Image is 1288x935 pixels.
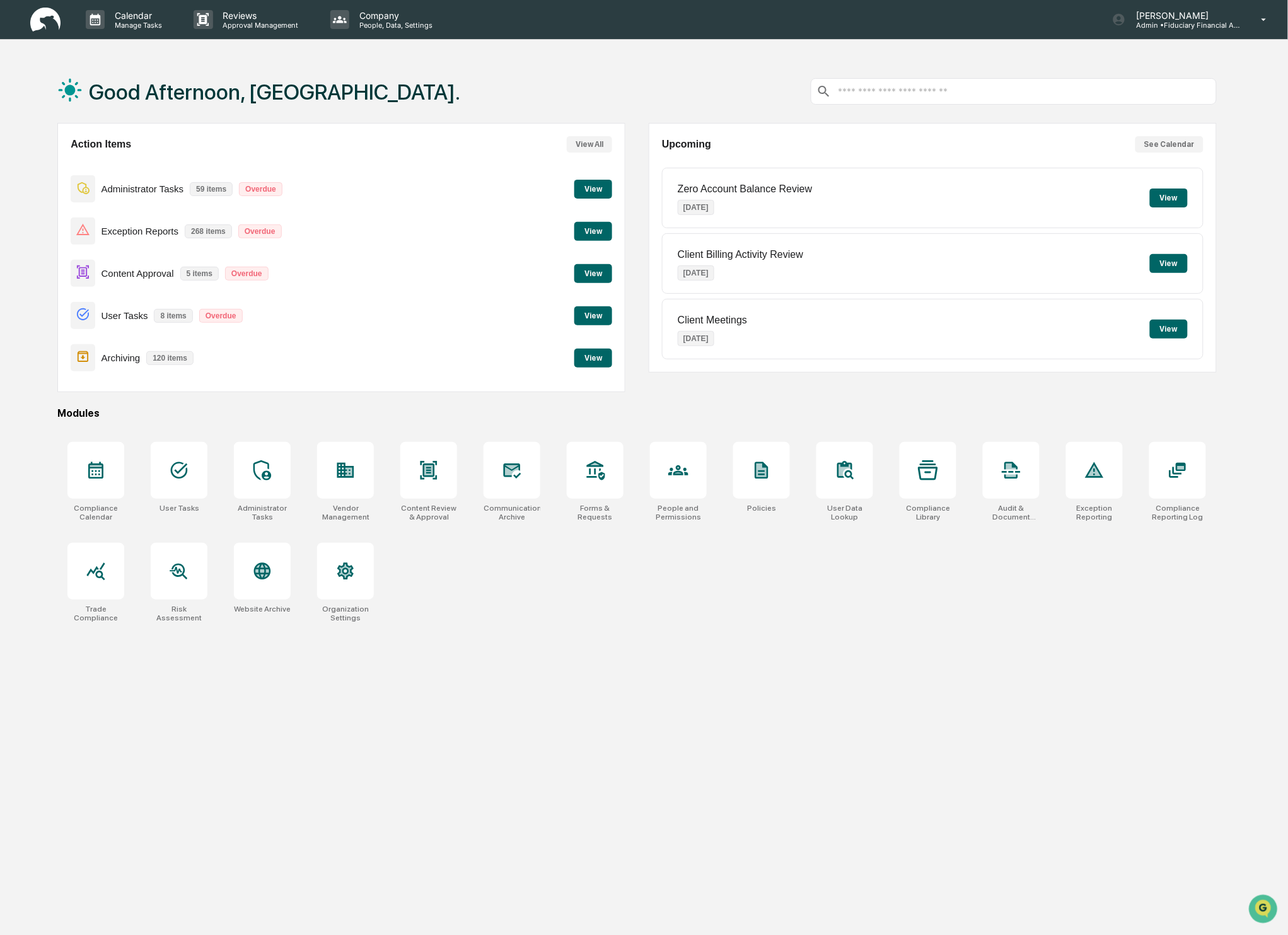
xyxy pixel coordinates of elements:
[983,504,1040,521] div: Audit & Document Logs
[185,224,232,238] p: 268 items
[125,214,153,223] span: Pylon
[154,309,192,323] p: 8 items
[57,407,1217,419] div: Modules
[650,504,707,521] div: People and Permissions
[400,504,457,521] div: Content Review & Approval
[160,504,199,513] div: User Tasks
[190,182,233,196] p: 59 items
[574,351,612,363] a: View
[574,224,612,236] a: View
[349,21,439,30] p: People, Data, Settings
[13,96,35,119] img: 1746055101610-c473b297-6a78-478c-a979-82029cc54cd1
[574,180,612,199] button: View
[574,309,612,321] a: View
[317,605,374,622] div: Organization Settings
[25,183,79,195] span: Data Lookup
[1126,10,1243,21] p: [PERSON_NAME]
[1126,21,1243,30] p: Admin • Fiduciary Financial Advisors
[574,267,612,279] a: View
[199,309,243,323] p: Overdue
[102,352,141,363] p: Archiving
[234,605,291,613] div: Website Archive
[747,504,776,513] div: Policies
[484,504,540,521] div: Communications Archive
[567,136,612,153] button: View All
[574,264,612,283] button: View
[1150,320,1188,339] button: View
[102,310,148,321] p: User Tasks
[67,504,124,521] div: Compliance Calendar
[238,224,282,238] p: Overdue
[1150,254,1188,273] button: View
[1066,504,1123,521] div: Exception Reporting
[105,10,168,21] p: Calendar
[1149,504,1206,521] div: Compliance Reporting Log
[678,265,714,281] p: [DATE]
[567,504,624,521] div: Forms & Requests
[349,10,439,21] p: Company
[105,21,168,30] p: Manage Tasks
[25,159,81,171] span: Preclearance
[225,267,269,281] p: Overdue
[213,21,305,30] p: Approval Management
[180,267,219,281] p: 5 items
[900,504,956,521] div: Compliance Library
[104,159,156,171] span: Attestations
[89,213,153,223] a: Powered byPylon
[13,26,229,47] p: How can we help?
[213,10,305,21] p: Reviews
[102,226,179,236] p: Exception Reports
[1150,189,1188,207] button: View
[91,160,102,170] div: 🗄️
[13,184,23,194] div: 🔎
[678,315,747,326] p: Client Meetings
[678,249,803,260] p: Client Billing Activity Review
[71,139,131,150] h2: Action Items
[43,96,207,109] div: Start new chat
[30,8,61,32] img: logo
[102,268,174,279] p: Content Approval
[8,154,86,177] a: 🖐️Preclearance
[151,605,207,622] div: Risk Assessment
[678,200,714,215] p: [DATE]
[8,178,84,200] a: 🔎Data Lookup
[13,160,23,170] div: 🖐️
[43,109,160,119] div: We're available if you need us!
[1248,893,1282,927] iframe: Open customer support
[574,182,612,194] a: View
[574,306,612,325] button: View
[239,182,282,196] p: Overdue
[1135,136,1204,153] button: See Calendar
[678,183,812,195] p: Zero Account Balance Review
[214,100,229,115] button: Start new chat
[102,183,184,194] p: Administrator Tasks
[678,331,714,346] p: [DATE]
[816,504,873,521] div: User Data Lookup
[574,222,612,241] button: View
[662,139,711,150] h2: Upcoming
[86,154,161,177] a: 🗄️Attestations
[146,351,194,365] p: 120 items
[89,79,460,105] h1: Good Afternoon, [GEOGRAPHIC_DATA].
[234,504,291,521] div: Administrator Tasks
[574,349,612,368] button: View
[67,605,124,622] div: Trade Compliance
[317,504,374,521] div: Vendor Management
